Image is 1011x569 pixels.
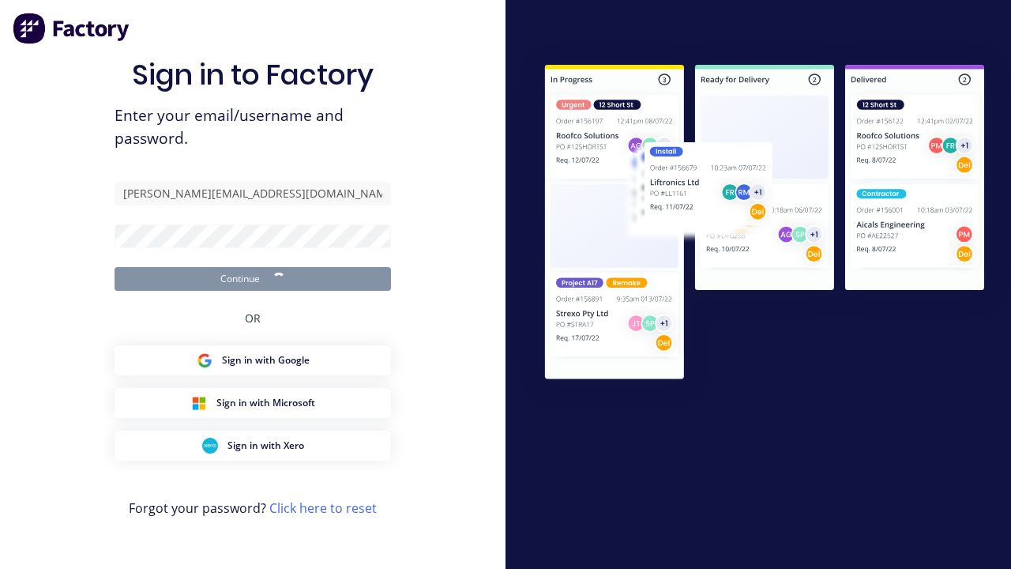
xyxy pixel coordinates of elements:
button: Continue [115,267,391,291]
span: Enter your email/username and password. [115,104,391,150]
button: Xero Sign inSign in with Xero [115,431,391,461]
img: Factory [13,13,131,44]
div: OR [245,291,261,345]
img: Google Sign in [197,352,212,368]
button: Google Sign inSign in with Google [115,345,391,375]
img: Xero Sign in [202,438,218,454]
input: Email/Username [115,182,391,205]
span: Sign in with Google [222,353,310,367]
span: Sign in with Xero [227,439,304,453]
a: Click here to reset [269,499,377,517]
button: Microsoft Sign inSign in with Microsoft [115,388,391,418]
h1: Sign in to Factory [132,58,374,92]
img: Microsoft Sign in [191,395,207,411]
img: Sign in [518,40,1011,408]
span: Forgot your password? [129,499,377,518]
span: Sign in with Microsoft [216,396,315,410]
